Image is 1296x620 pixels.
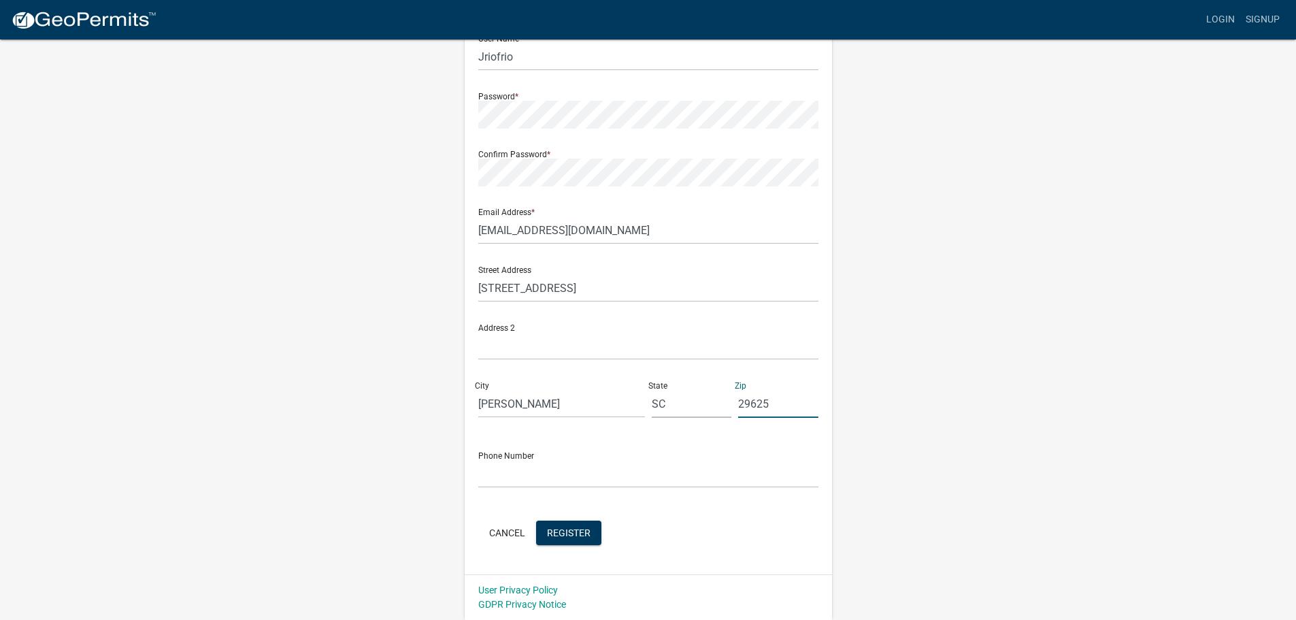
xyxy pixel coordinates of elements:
a: GDPR Privacy Notice [478,599,566,610]
span: Register [547,527,591,538]
button: Register [536,521,601,545]
a: User Privacy Policy [478,585,558,595]
a: Login [1201,7,1240,33]
a: Signup [1240,7,1285,33]
button: Cancel [478,521,536,545]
